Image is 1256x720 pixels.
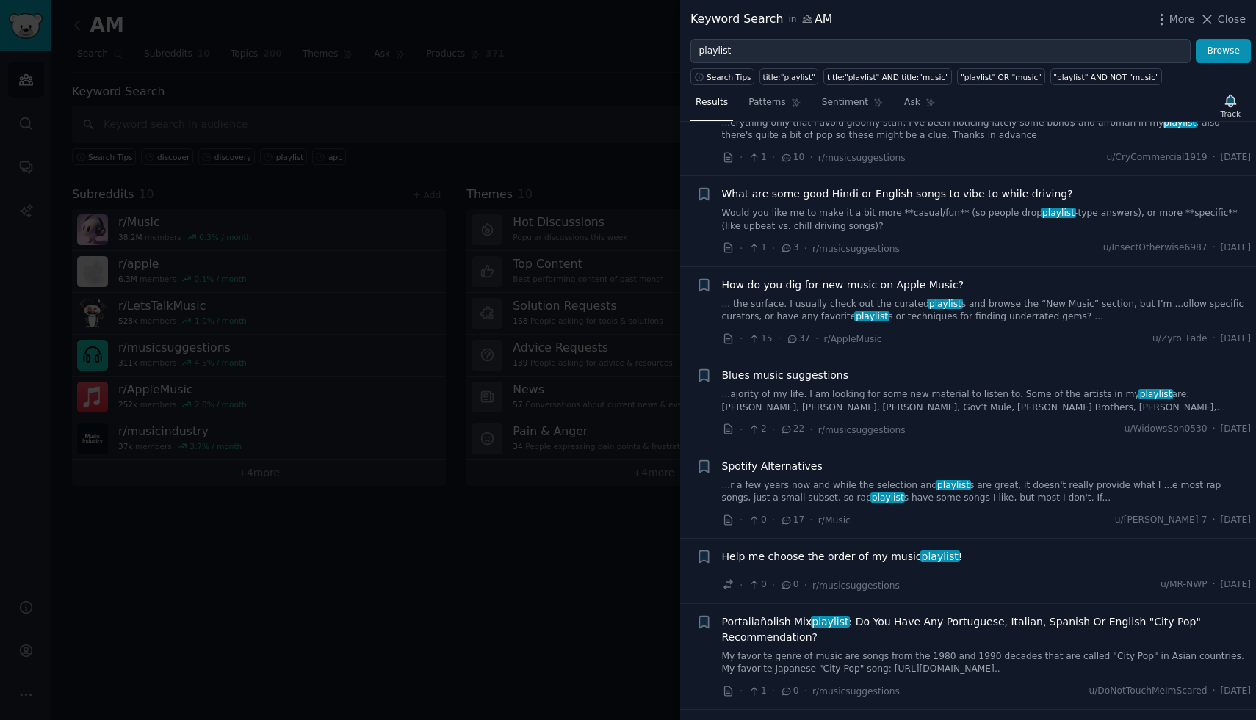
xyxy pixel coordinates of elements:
[1199,12,1246,27] button: Close
[818,425,906,435] span: r/musicsuggestions
[740,331,743,346] span: ·
[722,614,1252,645] a: Portaliañolish Mixplaylist: Do You Have Any Portuguese, Italian, Spanish Or English "City Pop" Re...
[748,241,766,255] span: 1
[1221,241,1251,255] span: [DATE]
[812,244,900,254] span: r/musicsuggestions
[811,616,851,628] span: playlist
[722,186,1073,202] a: What are some good Hindi or English songs to vibe to while driving?
[1221,685,1251,698] span: [DATE]
[748,578,766,592] span: 0
[1152,332,1208,346] span: u/Zyro_Fade
[1138,389,1173,399] span: playlist
[780,151,804,164] span: 10
[772,578,775,593] span: ·
[690,10,832,29] div: Keyword Search AM
[815,331,818,346] span: ·
[812,581,900,591] span: r/musicsuggestions
[827,72,949,82] div: title:"playlist" AND title:"music"
[809,422,812,437] span: ·
[804,241,807,256] span: ·
[1125,423,1208,436] span: u/WidowsSon0530
[690,68,754,85] button: Search Tips
[1213,423,1216,436] span: ·
[1161,578,1208,592] span: u/MR-NWP
[748,332,772,346] span: 15
[780,685,798,698] span: 0
[1221,109,1241,119] div: Track
[722,368,849,383] a: Blues music suggestions
[696,96,728,109] span: Results
[1213,151,1216,164] span: ·
[722,388,1252,414] a: ...ajority of my life. I am looking for some new material to listen to. Some of the artists in my...
[690,91,733,121] a: Results
[740,683,743,699] span: ·
[936,480,970,490] span: playlist
[1103,241,1208,255] span: u/InsectOtherwise6987
[780,514,804,527] span: 17
[740,512,743,528] span: ·
[772,512,775,528] span: ·
[1089,685,1207,698] span: u/DoNotTouchMeImScared
[1221,578,1251,592] span: [DATE]
[1218,12,1246,27] span: Close
[778,331,781,346] span: ·
[772,241,775,256] span: ·
[928,299,962,309] span: playlist
[957,68,1044,85] a: "playlist" OR "music"
[1053,72,1159,82] div: "playlist" AND NOT "music"
[743,91,806,121] a: Patterns
[722,277,964,293] a: How do you dig for new music on Apple Music?
[722,207,1252,233] a: Would you like me to make it a bit more **casual/fun** (so people dropplaylist-type answers), or ...
[788,13,796,26] span: in
[961,72,1042,82] div: "playlist" OR "music"
[823,68,952,85] a: title:"playlist" AND title:"music"
[1213,685,1216,698] span: ·
[1169,12,1195,27] span: More
[722,549,963,564] a: Help me choose the order of my musicplaylist!
[1213,332,1216,346] span: ·
[722,650,1252,676] a: My favorite genre of music are songs from the 1980 and 1990 decades that are called "City Pop" in...
[759,68,818,85] a: title:"playlist"
[772,683,775,699] span: ·
[707,72,751,82] span: Search Tips
[772,422,775,437] span: ·
[804,683,807,699] span: ·
[748,96,785,109] span: Patterns
[740,241,743,256] span: ·
[920,550,960,562] span: playlist
[854,311,889,321] span: playlist
[722,459,823,474] a: Spotify Alternatives
[817,91,889,121] a: Sentiment
[1196,39,1251,64] button: Browse
[809,512,812,528] span: ·
[1221,514,1251,527] span: [DATE]
[748,423,766,436] span: 2
[722,117,1252,142] a: ...erything only that I avoid gloomy stuff. I've been noticing lately some bbno$ and afroman in m...
[722,298,1252,324] a: ... the surface. I usually check out the curatedplaylists and browse the “New Music” section, but...
[780,423,804,436] span: 22
[1213,578,1216,592] span: ·
[1154,12,1195,27] button: More
[1213,241,1216,255] span: ·
[818,153,906,163] span: r/musicsuggestions
[1041,208,1075,218] span: playlist
[818,515,851,526] span: r/Music
[1221,423,1251,436] span: [DATE]
[748,514,766,527] span: 0
[824,334,882,344] span: r/AppleMusic
[690,39,1191,64] input: Try a keyword related to your business
[812,686,900,697] span: r/musicsuggestions
[722,614,1252,645] span: Portaliañolish Mix : Do You Have Any Portuguese, Italian, Spanish Or English "City Pop" Recommend...
[722,549,963,564] span: Help me choose the order of my music !
[1213,514,1216,527] span: ·
[722,479,1252,505] a: ...r a few years now and while the selection andplaylists are great, it doesn't really provide wh...
[809,150,812,165] span: ·
[772,150,775,165] span: ·
[1221,332,1251,346] span: [DATE]
[899,91,941,121] a: Ask
[904,96,920,109] span: Ask
[1221,151,1251,164] span: [DATE]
